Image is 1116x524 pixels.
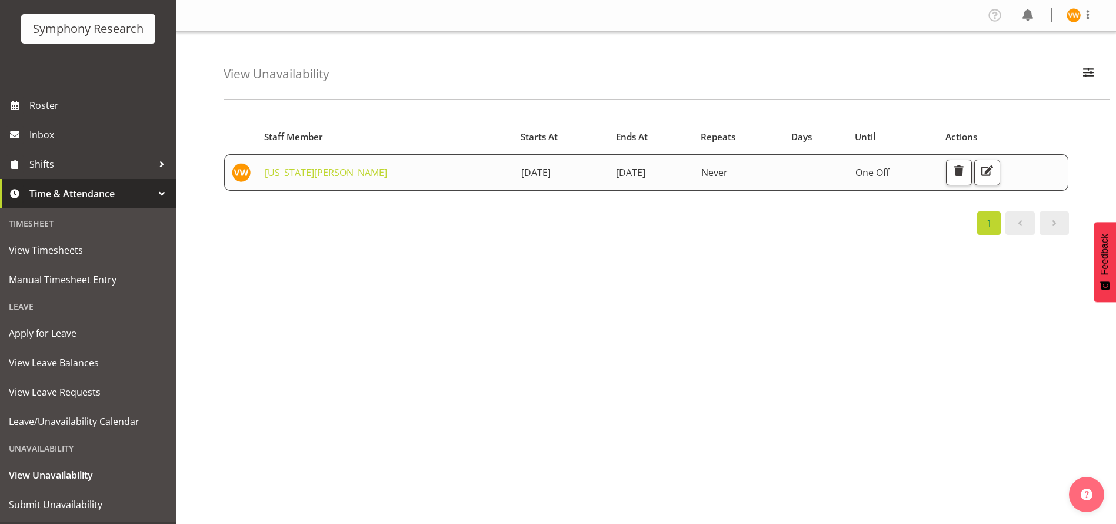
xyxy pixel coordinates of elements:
button: Edit Unavailability [974,160,1000,185]
span: [DATE] [521,166,551,179]
a: Manual Timesheet Entry [3,265,174,294]
span: Apply for Leave [9,324,168,342]
div: Timesheet [3,211,174,236]
div: Leave [3,294,174,319]
span: [DATE] [616,166,645,179]
span: Staff Member [264,130,323,144]
span: View Leave Balances [9,354,168,372]
span: View Timesheets [9,241,168,259]
span: Until [855,130,875,144]
a: Leave/Unavailability Calendar [3,407,174,436]
span: Submit Unavailability [9,496,168,513]
span: Feedback [1100,234,1110,275]
h4: View Unavailability [224,67,329,81]
span: Leave/Unavailability Calendar [9,413,168,430]
img: virginia-wheeler11875.jpg [1067,8,1081,22]
span: Shifts [29,155,153,173]
button: Delete Unavailability [946,160,972,185]
a: View Unavailability [3,460,174,490]
a: View Timesheets [3,236,174,265]
a: Submit Unavailability [3,490,174,519]
span: Repeats [701,130,735,144]
span: Ends At [616,130,648,144]
button: Filter Employees [1076,61,1101,87]
a: View Leave Balances [3,348,174,377]
a: View Leave Requests [3,377,174,407]
div: Unavailability [3,436,174,460]
span: View Unavailability [9,466,168,484]
img: help-xxl-2.png [1081,489,1092,500]
img: virginia-wheeler11875.jpg [232,163,251,182]
span: Days [791,130,812,144]
span: Never [701,166,728,179]
a: Apply for Leave [3,319,174,348]
div: Symphony Research [33,20,144,38]
a: [US_STATE][PERSON_NAME] [265,166,387,179]
span: Inbox [29,126,171,144]
button: Feedback - Show survey [1094,222,1116,302]
span: Time & Attendance [29,185,153,203]
span: Starts At [521,130,558,144]
span: Actions [945,130,977,144]
span: One Off [855,166,890,179]
span: View Leave Requests [9,383,168,401]
span: Manual Timesheet Entry [9,271,168,288]
span: Roster [29,97,171,114]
